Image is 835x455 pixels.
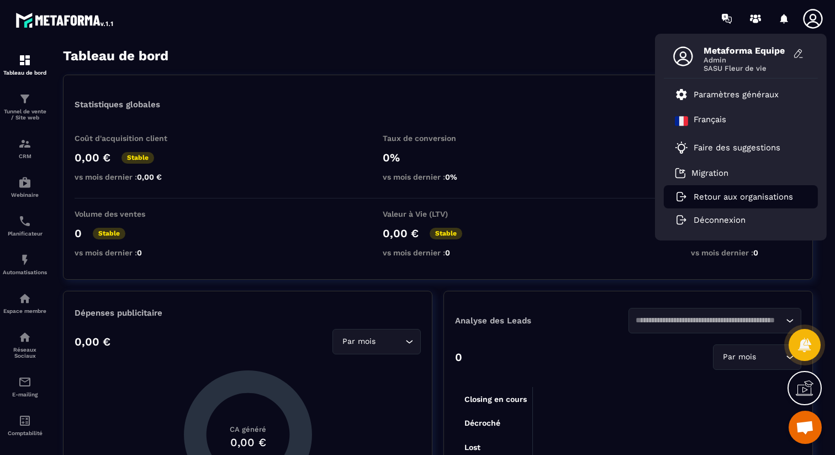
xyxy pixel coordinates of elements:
a: schedulerschedulerPlanificateur [3,206,47,245]
p: Migration [691,168,728,178]
a: social-networksocial-networkRéseaux Sociaux [3,322,47,367]
tspan: Closing en cours [464,395,527,404]
a: formationformationTableau de bord [3,45,47,84]
img: social-network [18,331,31,344]
a: Migration [675,168,728,179]
p: Tableau de bord [3,70,47,76]
a: Ouvrir le chat [789,411,822,444]
p: Automatisations [3,269,47,275]
p: vs mois dernier : [691,248,801,257]
p: Analyse des Leads [455,316,628,326]
p: Retour aux organisations [694,192,793,202]
p: Réseaux Sociaux [3,347,47,359]
span: Par mois [720,351,758,363]
span: Metaforma Equipe [704,45,786,56]
p: Déconnexion [694,215,746,225]
a: Paramètres généraux [675,88,779,101]
img: automations [18,292,31,305]
p: vs mois dernier : [383,172,493,181]
a: formationformationTunnel de vente / Site web [3,84,47,129]
span: Admin [704,56,786,64]
p: Webinaire [3,192,47,198]
p: vs mois dernier : [75,172,185,181]
img: accountant [18,414,31,427]
a: emailemailE-mailing [3,367,47,406]
span: 0 [753,248,758,257]
p: Stable [93,228,125,239]
p: Taux de conversion [383,134,493,143]
p: Valeur à Vie (LTV) [383,210,493,218]
span: SASU Fleur de vie [704,64,786,72]
div: Search for option [628,308,802,333]
span: 0 [445,248,450,257]
tspan: Lost [464,443,480,452]
p: Stable [121,152,154,164]
img: automations [18,176,31,189]
p: Volume des ventes [75,210,185,218]
p: Français [694,114,726,128]
span: 0 [137,248,142,257]
p: 0,00 € [75,335,110,348]
p: Dépenses publicitaire [75,308,421,318]
div: Search for option [332,329,421,354]
a: automationsautomationsAutomatisations [3,245,47,284]
p: Faire des suggestions [694,143,780,153]
span: 0% [445,172,457,181]
p: Planificateur [3,231,47,237]
input: Search for option [758,351,783,363]
a: Faire des suggestions [675,141,793,154]
p: 0 [455,351,462,364]
img: scheduler [18,215,31,228]
p: Coût d'acquisition client [75,134,185,143]
img: automations [18,253,31,266]
img: logo [15,10,115,30]
p: 0% [383,151,493,164]
p: vs mois dernier : [75,248,185,257]
span: Par mois [340,336,378,348]
a: automationsautomationsWebinaire [3,168,47,206]
input: Search for option [636,315,784,327]
span: 0,00 € [137,172,162,181]
p: Espace membre [3,308,47,314]
p: Statistiques globales [75,100,160,109]
p: 0,00 € [75,151,110,164]
div: Search for option [713,344,801,370]
img: email [18,375,31,389]
a: automationsautomationsEspace membre [3,284,47,322]
img: formation [18,92,31,106]
p: 0 [75,227,82,240]
p: CRM [3,153,47,159]
img: formation [18,137,31,150]
a: accountantaccountantComptabilité [3,406,47,444]
p: Stable [430,228,462,239]
p: Tunnel de vente / Site web [3,108,47,121]
tspan: Décroché [464,419,500,427]
a: formationformationCRM [3,129,47,168]
p: Comptabilité [3,430,47,436]
h3: Tableau de bord [63,48,168,64]
p: 0,00 € [383,227,419,240]
input: Search for option [378,336,403,348]
img: formation [18,54,31,67]
a: Retour aux organisations [675,192,793,202]
p: E-mailing [3,391,47,398]
p: Paramètres généraux [694,90,779,100]
p: vs mois dernier : [383,248,493,257]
